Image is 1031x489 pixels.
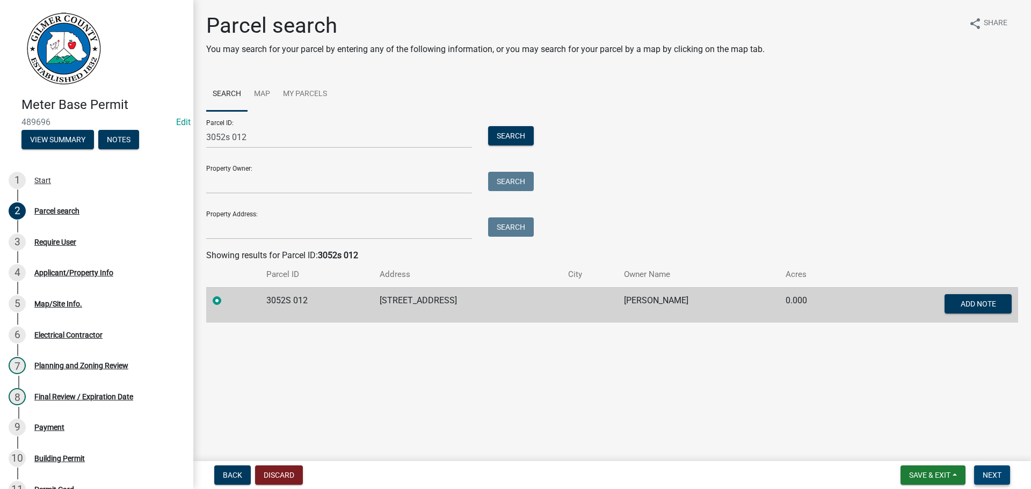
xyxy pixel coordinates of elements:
[9,202,26,220] div: 2
[255,465,303,485] button: Discard
[21,130,94,149] button: View Summary
[9,326,26,344] div: 6
[960,13,1016,34] button: shareShare
[488,126,534,145] button: Search
[909,471,950,479] span: Save & Exit
[277,77,333,112] a: My Parcels
[974,465,1010,485] button: Next
[21,136,94,144] wm-modal-confirm: Summary
[373,287,562,323] td: [STREET_ADDRESS]
[206,13,765,39] h1: Parcel search
[34,424,64,431] div: Payment
[960,299,996,308] span: Add Note
[969,17,982,30] i: share
[21,11,102,86] img: Gilmer County, Georgia
[214,465,251,485] button: Back
[34,393,133,400] div: Final Review / Expiration Date
[318,250,358,260] strong: 3052s 012
[34,362,128,369] div: Planning and Zoning Review
[34,269,113,276] div: Applicant/Property Info
[488,172,534,191] button: Search
[21,97,185,113] h4: Meter Base Permit
[9,419,26,436] div: 9
[34,455,85,462] div: Building Permit
[779,287,851,323] td: 0.000
[260,287,373,323] td: 3052S 012
[98,136,139,144] wm-modal-confirm: Notes
[248,77,277,112] a: Map
[206,249,1018,262] div: Showing results for Parcel ID:
[9,172,26,189] div: 1
[618,287,779,323] td: [PERSON_NAME]
[9,357,26,374] div: 7
[34,177,51,184] div: Start
[373,262,562,287] th: Address
[206,77,248,112] a: Search
[618,262,779,287] th: Owner Name
[984,17,1007,30] span: Share
[779,262,851,287] th: Acres
[98,130,139,149] button: Notes
[9,388,26,405] div: 8
[9,264,26,281] div: 4
[206,43,765,56] p: You may search for your parcel by entering any of the following information, or you may search fo...
[21,117,172,127] span: 489696
[901,465,965,485] button: Save & Exit
[34,238,76,246] div: Require User
[9,233,26,251] div: 3
[176,117,191,127] a: Edit
[9,450,26,467] div: 10
[34,300,82,308] div: Map/Site Info.
[223,471,242,479] span: Back
[260,262,373,287] th: Parcel ID
[9,295,26,312] div: 5
[945,294,1012,313] button: Add Note
[34,207,79,215] div: Parcel search
[34,331,103,339] div: Electrical Contractor
[562,262,618,287] th: City
[176,117,191,127] wm-modal-confirm: Edit Application Number
[488,217,534,237] button: Search
[983,471,1001,479] span: Next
